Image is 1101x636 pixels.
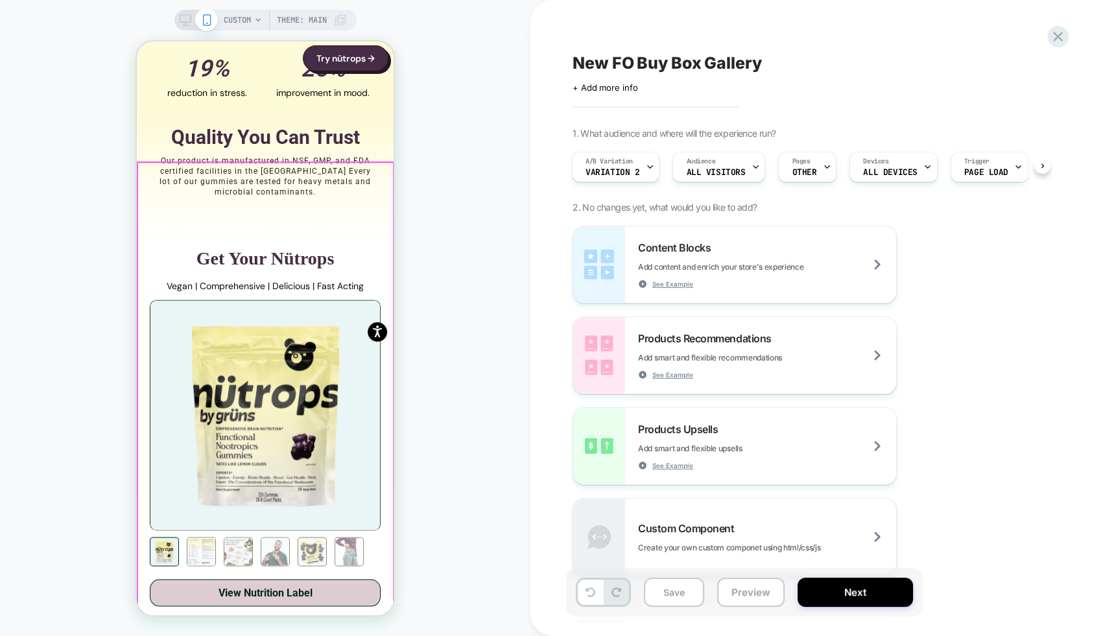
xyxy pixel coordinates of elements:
[277,10,327,30] span: Theme: MAIN
[164,14,209,41] p: 26%
[964,157,989,166] span: Trigger
[686,157,715,166] span: Audience
[863,168,917,177] span: ALL DEVICES
[638,332,777,345] span: Products Recommendations
[88,496,115,524] img: Infographic of various mushrooms with health benefits and brand packaging.
[14,259,243,488] img: Packaging of nootropic gummies labeled 'nütrops by grüns' with a bear logo.
[161,495,190,524] div: Go to slide 5
[124,495,153,524] div: Go to slide 4
[638,543,885,552] span: Create your own custom componet using html/css/js
[652,461,693,470] span: See Example
[82,545,176,557] strong: View Nutrition Label
[87,495,116,524] div: Go to slide 3
[161,496,189,524] img: Package of nootropic gummy bears with lemon slices around it.
[139,44,233,58] p: improvement in mood.
[14,496,41,524] img: Packaging of 'Functional Nootropics Gummies' by Grüns, featuring brain health benefits.
[652,279,693,289] span: See Example
[48,14,93,41] p: 19%
[964,168,1008,177] span: Page Load
[586,157,633,166] span: A/B Variation
[60,206,198,226] strong: Get Your Nütrops
[50,495,79,524] div: Go to slide 2
[573,53,762,73] span: New FO Buy Box Gallery
[638,522,740,535] span: Custom Component
[13,495,42,524] div: Go to slide 1
[638,443,807,453] span: Add smart and flexible upsells
[586,168,639,177] span: Variation 2
[573,82,637,93] span: + Add more info
[638,353,847,362] span: Add smart and flexible recommendations
[26,237,231,251] p: Vegan | Comprehensive | Delicious | Fast Acting
[166,4,252,30] button: Try nütrops →
[30,44,110,58] p: reduction in stress.
[10,509,106,563] iframe: Marketing Popup
[14,259,243,488] div: Slide 1
[638,423,724,436] span: Products Upsells
[21,114,235,156] h3: Our product is manufactured in NSF, GMP, and FDA certified facilities in the [GEOGRAPHIC_DATA] Ev...
[34,84,223,108] h2: Quality You Can Trust
[198,496,226,524] img: Person placing Nutrogs pack into pocket while wearing a purple sweater and blue jeans.
[573,128,775,139] span: 1. What audience and where will the experience run?
[573,202,757,213] span: 2. No changes yet, what would you like to add?
[792,168,816,177] span: OTHER
[124,496,152,524] img: Man smiling, holding and pointing at a packet of nütrops gummies.
[792,157,810,166] span: Pages
[14,259,243,488] div: Carousel slides
[798,578,913,607] button: Next
[638,262,868,272] span: Add content and enrich your store's experience
[198,495,227,524] div: Go to slide 6
[13,258,244,571] div: Carousel
[51,496,78,524] img: Supplement label featuring mushroom extracts and clean ingredient claims.
[638,241,717,254] span: Content Blocks
[863,157,888,166] span: Devices
[13,537,244,565] div: View Nutrition Label
[717,578,785,607] button: Preview
[652,370,693,379] span: See Example
[644,578,704,607] button: Save
[686,168,745,177] span: All Visitors
[224,10,251,30] span: CUSTOM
